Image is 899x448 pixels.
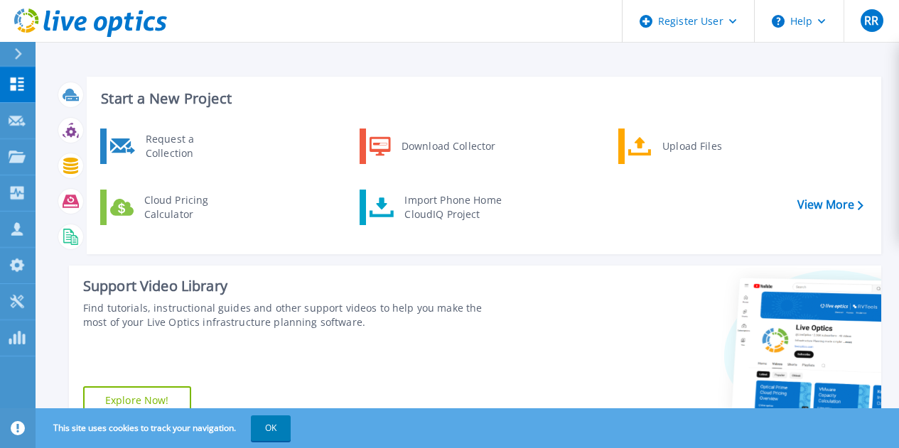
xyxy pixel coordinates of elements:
a: View More [797,198,863,212]
div: Cloud Pricing Calculator [137,193,242,222]
a: Cloud Pricing Calculator [100,190,246,225]
div: Find tutorials, instructional guides and other support videos to help you make the most of your L... [83,301,505,329]
button: OK [251,415,291,441]
h3: Start a New Project [101,91,863,106]
div: Import Phone Home CloudIQ Project [397,193,508,222]
div: Support Video Library [83,277,505,295]
span: This site uses cookies to track your navigation. [39,415,291,441]
a: Upload Files [618,129,764,164]
div: Request a Collection [139,132,242,160]
a: Request a Collection [100,129,246,164]
a: Download Collector [360,129,505,164]
div: Upload Files [655,132,760,160]
a: Explore Now! [83,386,191,415]
span: RR [864,15,878,26]
div: Download Collector [394,132,502,160]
